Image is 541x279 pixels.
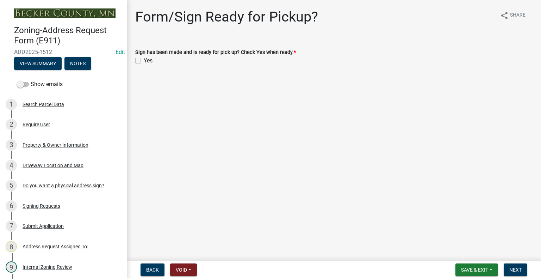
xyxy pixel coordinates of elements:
button: shareShare [495,8,531,22]
div: 6 [6,200,17,212]
div: Require User [23,122,50,127]
a: Edit [116,49,125,55]
button: Next [504,263,527,276]
button: View Summary [14,57,62,70]
div: 4 [6,160,17,171]
div: 2 [6,119,17,130]
div: Do you want a physical address sign? [23,183,104,188]
label: Show emails [17,80,63,89]
div: 8 [6,241,17,252]
div: Submit Application [23,224,64,229]
h4: Zoning-Address Request Form (E911) [14,25,121,46]
label: Yes [144,56,153,65]
div: Driveway Location and Map [23,163,83,168]
span: Back [146,267,159,273]
span: ADD2025-1512 [14,49,113,55]
h1: Form/Sign Ready for Pickup? [135,8,318,25]
div: Internal Zoning Review [23,265,72,269]
label: Sign has been made and is ready for pick up? Check Yes when ready. [135,50,296,55]
wm-modal-confirm: Edit Application Number [116,49,125,55]
button: Notes [64,57,91,70]
div: 3 [6,139,17,151]
div: 9 [6,261,17,273]
div: Property & Owner Information [23,142,88,147]
span: Share [510,11,526,20]
wm-modal-confirm: Notes [64,61,91,67]
wm-modal-confirm: Summary [14,61,62,67]
div: 1 [6,99,17,110]
div: 7 [6,220,17,232]
span: Next [509,267,522,273]
i: share [500,11,509,20]
img: Becker County, Minnesota [14,8,116,18]
div: Signing Requests [23,204,60,208]
div: Address Request Assigned To: [23,244,88,249]
span: Save & Exit [461,267,488,273]
div: 5 [6,180,17,191]
span: Void [176,267,187,273]
button: Save & Exit [455,263,498,276]
button: Back [141,263,164,276]
div: Search Parcel Data [23,102,64,107]
button: Void [170,263,197,276]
